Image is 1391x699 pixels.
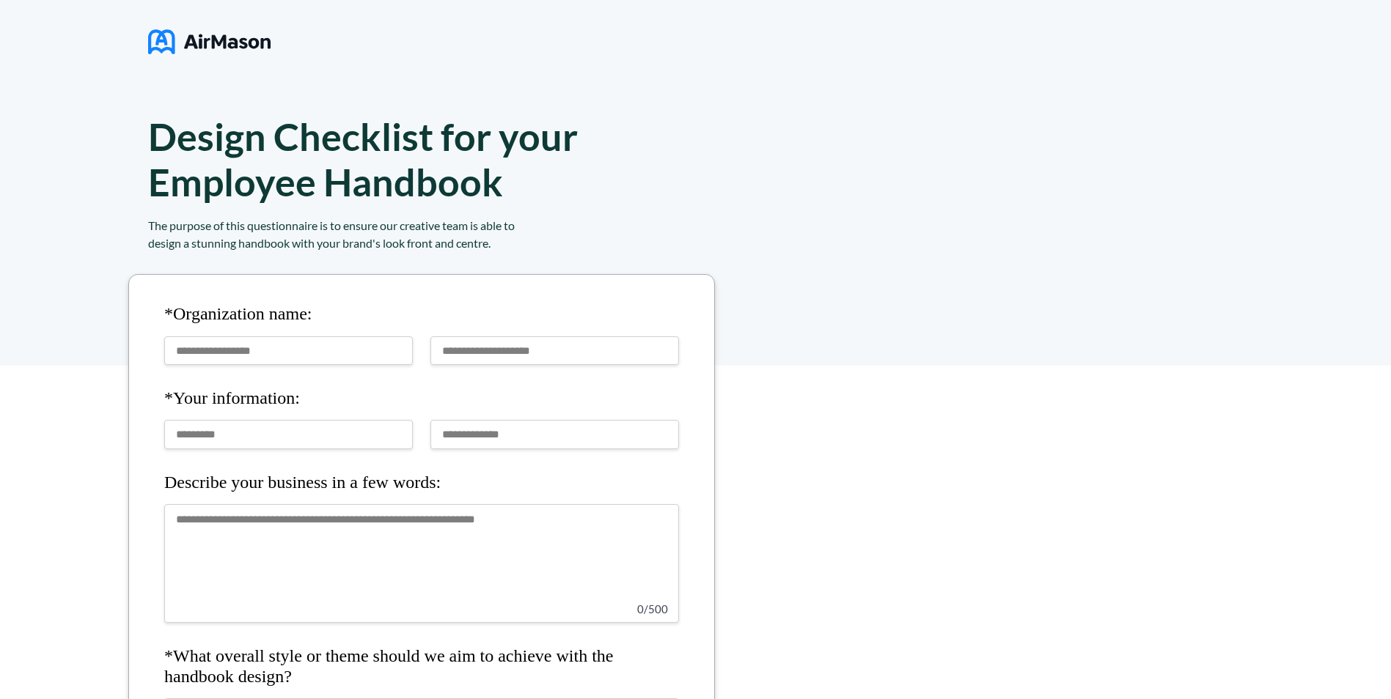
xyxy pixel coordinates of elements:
[148,217,749,234] div: The purpose of this questionnaire is to ensure our creative team is able to
[164,473,679,493] h4: Describe your business in a few words:
[637,602,668,615] span: 0 / 500
[164,388,679,409] h4: *Your information:
[148,234,749,252] div: design a stunning handbook with your brand's look front and centre.
[164,646,679,687] h4: *What overall style or theme should we aim to achieve with the handbook design?
[148,23,271,60] img: logo
[164,304,679,325] h4: *Organization name:
[148,114,578,204] h1: Design Checklist for your Employee Handbook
